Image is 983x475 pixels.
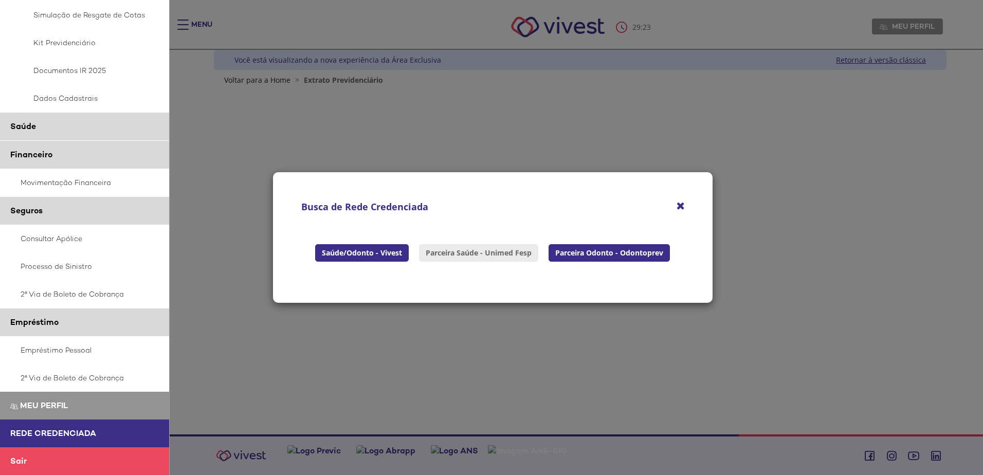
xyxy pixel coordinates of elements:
span: Saúde [10,121,36,132]
img: Meu perfil [10,403,18,410]
span: Rede Credenciada [10,428,96,439]
span: Kit Previdenciário [21,36,145,49]
a: Saúde/Odonto - Vivest [315,244,409,262]
span: Seguros [10,205,43,216]
span: Documentos IR 2025 [21,64,145,77]
span: Dados Cadastrais [21,92,145,104]
span: Simulação de Resgate de Cotas [21,9,145,21]
span: Meu perfil [20,400,68,411]
a: Parceira Saúde - Unimed Fesp [419,244,538,262]
span: Financeiro [10,149,52,160]
span: Sair [10,455,27,466]
button: Fechar [668,192,693,220]
span: Empréstimo [10,317,59,327]
button: Parceira Odonto - Odontoprev [549,244,670,262]
h4: Busca de Rede Credenciada [301,200,428,214]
